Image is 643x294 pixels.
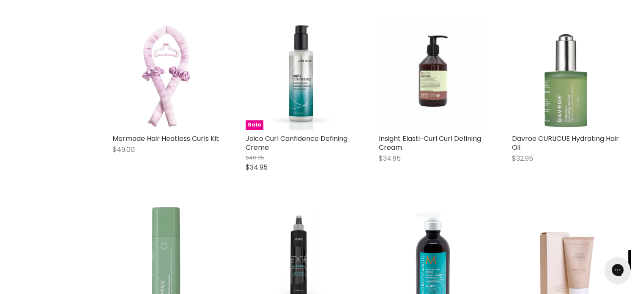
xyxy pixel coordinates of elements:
span: $32.95 [512,154,533,163]
a: Mermade Hair Heatless Curls Kit [112,134,219,143]
span: $34.95 [379,154,401,163]
span: $49.00 [112,145,135,154]
span: Sale [246,120,263,130]
span: $34.95 [246,162,268,172]
a: Joico Curl Confidence Defining Creme [246,134,347,152]
img: Mermade Hair Heatless Curls Kit [112,22,220,130]
a: Insight Elasti-Curl Curl Defining Cream [379,134,481,152]
a: Davroe CURLiCUE Hydrating Hair Oil [512,134,619,152]
span: $40.95 [246,154,264,162]
img: Joico Curl Confidence Defining Creme [246,22,353,130]
img: Davroe CURLiCUE Hydrating Hair Oil [512,22,620,130]
iframe: Gorgias live chat messenger [601,254,635,286]
a: Joico Curl Confidence Defining CremeSale [246,22,353,130]
img: Insight Elasti-Curl Curl Defining Cream [379,22,487,130]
